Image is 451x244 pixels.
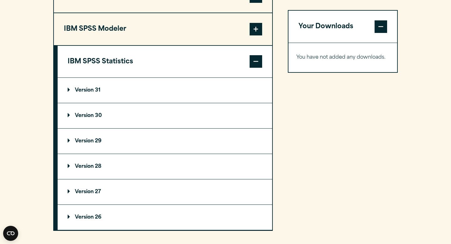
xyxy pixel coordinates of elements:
button: Open CMP widget [3,226,18,241]
summary: Version 26 [58,205,272,230]
div: IBM SPSS Statistics [58,77,272,230]
summary: Version 29 [58,129,272,154]
button: IBM SPSS Statistics [58,46,272,78]
div: Your Downloads [288,43,397,72]
p: You have not added any downloads. [296,53,389,62]
p: Version 29 [68,139,101,144]
summary: Version 31 [58,78,272,103]
p: Version 31 [68,88,101,93]
summary: Version 27 [58,179,272,204]
summary: Version 28 [58,154,272,179]
p: Version 28 [68,164,101,169]
summary: Version 30 [58,103,272,128]
p: Version 30 [68,113,102,118]
p: Version 27 [68,189,101,194]
button: IBM SPSS Modeler [54,13,272,45]
p: Version 26 [68,215,101,220]
button: Your Downloads [288,11,397,43]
